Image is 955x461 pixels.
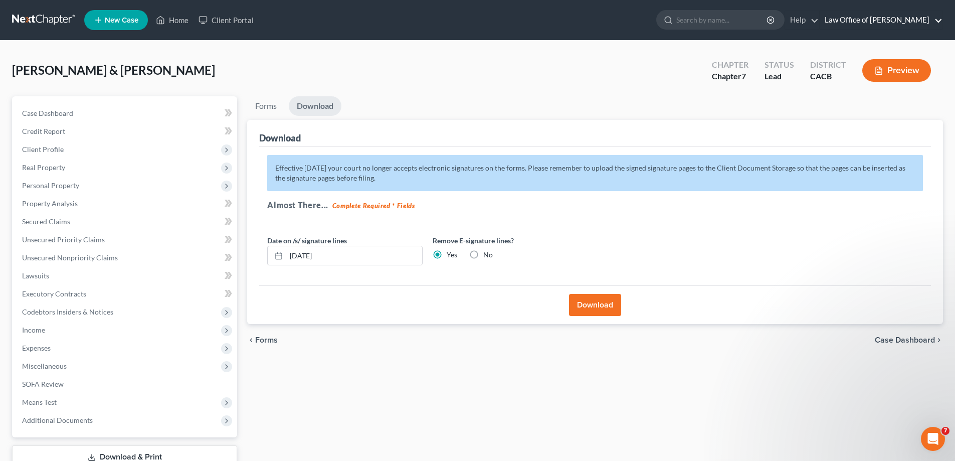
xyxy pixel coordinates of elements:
span: Unsecured Priority Claims [22,235,105,244]
span: Additional Documents [22,416,93,424]
input: Search by name... [676,11,768,29]
a: Home [151,11,194,29]
span: 😃 [191,357,206,377]
span: Client Profile [22,145,64,153]
div: Did this answer your question? [12,347,333,358]
span: Expenses [22,344,51,352]
span: Income [22,326,45,334]
span: Executory Contracts [22,289,86,298]
a: Client Portal [194,11,259,29]
button: go back [7,4,26,23]
span: 7 [741,71,746,81]
span: Miscellaneous [22,362,67,370]
span: Forms [255,336,278,344]
button: Collapse window [301,4,320,23]
iframe: Intercom live chat [921,427,945,451]
span: Real Property [22,163,65,172]
span: Codebtors Insiders & Notices [22,308,113,316]
a: Download [289,96,341,116]
span: [PERSON_NAME] & [PERSON_NAME] [12,63,215,77]
div: Lead [765,71,794,82]
button: chevron_left Forms [247,336,291,344]
span: 😐 [165,357,179,377]
span: Case Dashboard [875,336,935,344]
button: Preview [862,59,931,82]
i: chevron_right [935,336,943,344]
div: CACB [810,71,846,82]
i: chevron_left [247,336,255,344]
span: Lawsuits [22,271,49,280]
a: Executory Contracts [14,285,237,303]
span: New Case [105,17,138,24]
span: Personal Property [22,181,79,190]
a: Open in help center [132,390,213,398]
a: Case Dashboard [14,104,237,122]
div: Close [320,4,338,22]
div: District [810,59,846,71]
p: Effective [DATE] your court no longer accepts electronic signatures on the forms. Please remember... [267,155,923,191]
div: Download [259,132,301,144]
button: Download [569,294,621,316]
span: Case Dashboard [22,109,73,117]
strong: Complete Required * Fields [332,202,415,210]
span: Credit Report [22,127,65,135]
input: MM/DD/YYYY [286,246,422,265]
a: Lawsuits [14,267,237,285]
span: 😞 [139,357,153,377]
div: Chapter [712,71,748,82]
span: SOFA Review [22,380,64,388]
span: disappointed reaction [133,357,159,377]
span: neutral face reaction [159,357,185,377]
label: Yes [447,250,457,260]
label: No [483,250,493,260]
span: Unsecured Nonpriority Claims [22,253,118,262]
a: Law Office of [PERSON_NAME] [820,11,942,29]
label: Remove E-signature lines? [433,235,588,246]
span: Means Test [22,398,57,406]
a: Help [785,11,819,29]
span: Secured Claims [22,217,70,226]
label: Date on /s/ signature lines [267,235,347,246]
span: Property Analysis [22,199,78,208]
div: Status [765,59,794,71]
a: Credit Report [14,122,237,140]
a: Forms [247,96,285,116]
h5: Almost There... [267,199,923,211]
a: Unsecured Priority Claims [14,231,237,249]
span: 7 [941,427,949,435]
a: Property Analysis [14,195,237,213]
a: SOFA Review [14,375,237,393]
span: smiley reaction [185,357,212,377]
a: Secured Claims [14,213,237,231]
div: Chapter [712,59,748,71]
a: Case Dashboard chevron_right [875,336,943,344]
a: Unsecured Nonpriority Claims [14,249,237,267]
